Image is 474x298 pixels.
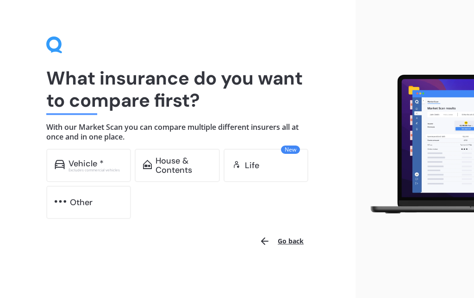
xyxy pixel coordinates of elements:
img: other.81dba5aafe580aa69f38.svg [55,197,66,206]
img: home-and-contents.b802091223b8502ef2dd.svg [143,160,152,169]
div: Vehicle * [69,159,104,168]
img: car.f15378c7a67c060ca3f3.svg [55,160,65,169]
button: Go back [254,230,309,252]
div: Excludes commercial vehicles [69,168,123,172]
h4: With our Market Scan you can compare multiple different insurers all at once and in one place. [46,122,309,141]
h1: What insurance do you want to compare first? [46,67,309,111]
div: Other [70,198,93,207]
div: Life [245,161,259,170]
img: laptop.webp [363,72,474,217]
div: House & Contents [156,156,212,175]
img: life.f720d6a2d7cdcd3ad642.svg [232,160,241,169]
span: New [281,146,300,154]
